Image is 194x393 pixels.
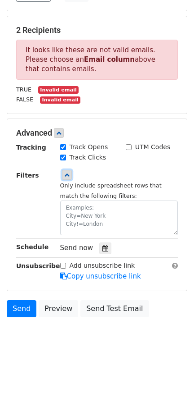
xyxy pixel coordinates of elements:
[40,96,80,104] small: Invalid email
[16,25,178,35] h5: 2 Recipients
[16,128,178,138] h5: Advanced
[135,142,170,152] label: UTM Codes
[60,244,93,252] span: Send now
[149,350,194,393] iframe: Chat Widget
[60,272,141,280] a: Copy unsubscribe link
[60,182,162,199] small: Only include spreadsheet rows that match the following filters:
[16,262,60,270] strong: Unsubscribe
[84,55,135,64] strong: Email column
[16,243,48,251] strong: Schedule
[80,300,149,317] a: Send Test Email
[16,144,46,151] strong: Tracking
[70,261,135,270] label: Add unsubscribe link
[16,96,33,103] small: FALSE
[16,40,178,80] p: It looks like these are not valid emails. Please choose an above that contains emails.
[39,300,78,317] a: Preview
[38,86,79,94] small: Invalid email
[70,153,106,162] label: Track Clicks
[16,172,39,179] strong: Filters
[70,142,108,152] label: Track Opens
[16,86,31,93] small: TRUE
[7,300,36,317] a: Send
